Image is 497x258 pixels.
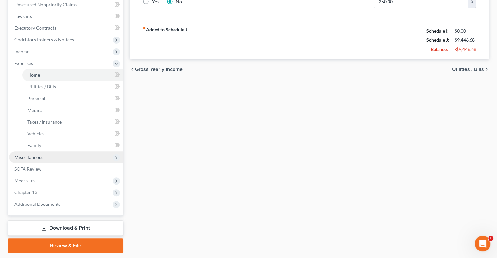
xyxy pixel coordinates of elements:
div: $9,446.68 [455,37,476,43]
span: Income [14,49,29,54]
span: Means Test [14,178,37,183]
span: Home [27,72,40,78]
a: SOFA Review [9,163,123,175]
strong: Schedule I: [426,28,449,34]
span: Codebtors Insiders & Notices [14,37,74,42]
span: 1 [488,236,493,241]
span: Miscellaneous [14,154,43,160]
a: Vehicles [22,128,123,140]
i: chevron_right [484,67,489,72]
a: Download & Print [8,220,123,236]
a: Medical [22,104,123,116]
span: Medical [27,107,44,113]
a: Lawsuits [9,10,123,22]
button: chevron_left Gross Yearly Income [130,67,183,72]
span: Vehicles [27,131,44,136]
i: fiber_manual_record [143,26,146,30]
span: Gross Yearly Income [135,67,183,72]
span: Lawsuits [14,13,32,19]
a: Family [22,140,123,151]
span: Additional Documents [14,201,60,207]
span: SOFA Review [14,166,41,172]
iframe: Intercom live chat [475,236,490,251]
a: Utilities / Bills [22,81,123,93]
a: Executory Contracts [9,22,123,34]
strong: Balance: [431,46,448,52]
span: Family [27,143,41,148]
div: $0.00 [455,28,476,34]
span: Utilities / Bills [452,67,484,72]
a: Taxes / Insurance [22,116,123,128]
span: Expenses [14,60,33,66]
div: -$9,446.68 [455,46,476,53]
span: Executory Contracts [14,25,56,31]
strong: Added to Schedule J [143,26,187,54]
strong: Schedule J: [426,37,449,43]
span: Taxes / Insurance [27,119,62,125]
a: Review & File [8,238,123,253]
i: chevron_left [130,67,135,72]
a: Personal [22,93,123,104]
span: Unsecured Nonpriority Claims [14,2,77,7]
a: Home [22,69,123,81]
span: Personal [27,96,45,101]
button: Utilities / Bills chevron_right [452,67,489,72]
span: Utilities / Bills [27,84,56,89]
span: Chapter 13 [14,190,37,195]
